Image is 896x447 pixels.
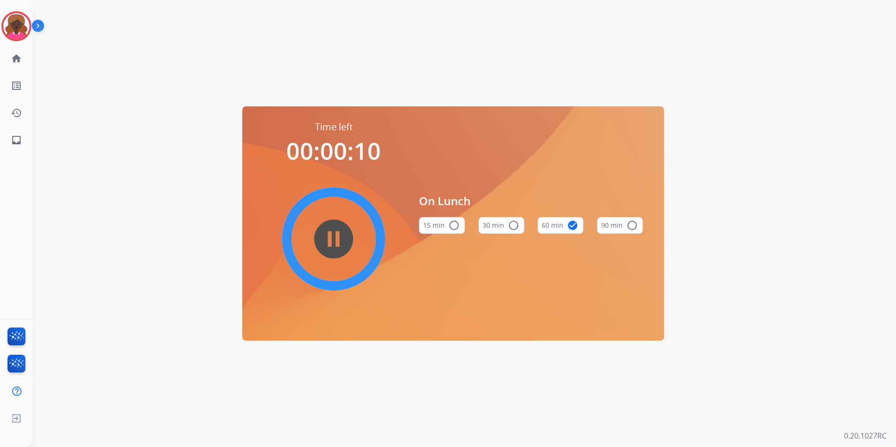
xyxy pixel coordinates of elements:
mat-icon: radio_button_unchecked [627,220,638,231]
img: avatar [3,13,30,39]
mat-icon: check_circle [567,220,578,231]
button: 30 min [478,217,524,234]
p: 0.20.1027RC [844,430,887,441]
span: Time left [315,120,353,134]
mat-icon: home [11,53,22,64]
mat-icon: radio_button_unchecked [448,220,460,231]
mat-icon: list_alt [11,80,22,91]
button: 15 min [419,217,465,234]
span: On Lunch [419,193,643,209]
mat-icon: history [11,107,22,119]
mat-icon: inbox [11,134,22,146]
button: 60 min [538,217,583,234]
mat-icon: radio_button_unchecked [508,220,519,231]
button: 90 min [597,217,643,234]
mat-icon: pause_circle_filled [328,233,339,245]
span: 00:00:10 [286,135,381,167]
